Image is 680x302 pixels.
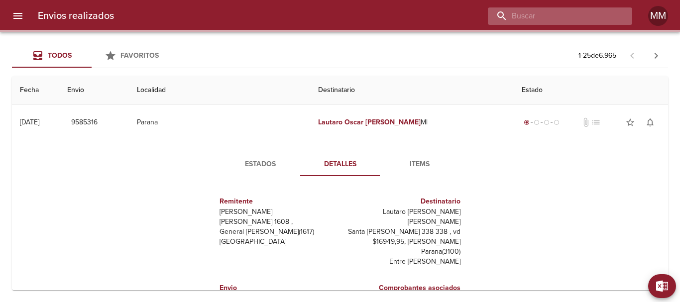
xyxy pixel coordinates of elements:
span: Todos [48,51,72,60]
th: Envio [59,76,129,104]
span: Pagina anterior [620,50,644,60]
h6: Destinatario [344,196,460,207]
span: Favoritos [120,51,159,60]
div: Generado [522,117,562,127]
h6: Envios realizados [38,8,114,24]
h6: Comprobantes asociados [344,283,460,294]
span: Detalles [306,158,374,171]
div: Tabs detalle de guia [221,152,459,176]
span: Items [386,158,453,171]
button: Activar notificaciones [640,112,660,132]
td: Parana [129,104,310,140]
button: menu [6,4,30,28]
em: Lautaro [318,118,342,126]
th: Estado [514,76,668,104]
div: Tabs Envios [12,44,171,68]
p: 1 - 25 de 6.965 [578,51,616,61]
button: Exportar Excel [648,274,676,298]
em: [PERSON_NAME] [365,118,421,126]
h6: Envio [220,283,336,294]
em: Oscar [344,118,363,126]
div: Abrir información de usuario [648,6,668,26]
p: Lautaro [PERSON_NAME] [PERSON_NAME] [344,207,460,227]
button: Agregar a favoritos [620,112,640,132]
p: [PERSON_NAME] 1608 , [220,217,336,227]
p: [PERSON_NAME] [220,207,336,217]
h6: Remitente [220,196,336,207]
span: radio_button_unchecked [554,119,560,125]
span: No tiene documentos adjuntos [581,117,591,127]
span: notifications_none [645,117,655,127]
p: [GEOGRAPHIC_DATA] [220,237,336,247]
p: General [PERSON_NAME] ( 1617 ) [220,227,336,237]
span: 9585316 [71,116,98,129]
input: buscar [488,7,615,25]
div: MM [648,6,668,26]
th: Localidad [129,76,310,104]
td: Ml [310,104,514,140]
p: Parana ( 3100 ) [344,247,460,257]
span: star_border [625,117,635,127]
div: [DATE] [20,118,39,126]
p: Entre [PERSON_NAME] [344,257,460,267]
span: radio_button_unchecked [544,119,550,125]
span: radio_button_unchecked [534,119,540,125]
th: Fecha [12,76,59,104]
span: Estados [227,158,294,171]
span: No tiene pedido asociado [591,117,601,127]
button: 9585316 [67,113,102,132]
span: Pagina siguiente [644,44,668,68]
span: radio_button_checked [524,119,530,125]
th: Destinatario [310,76,514,104]
p: Santa [PERSON_NAME] 338 338 , vd $16949,95, [PERSON_NAME] [344,227,460,247]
